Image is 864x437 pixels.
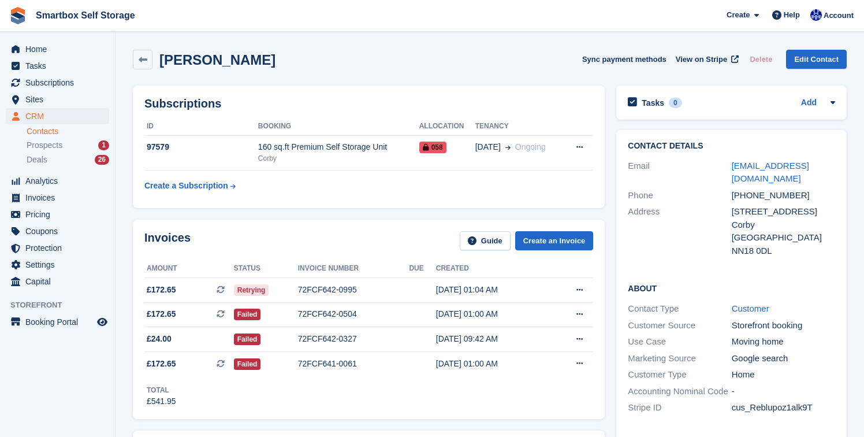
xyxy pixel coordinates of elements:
[25,58,95,74] span: Tasks
[234,358,261,370] span: Failed
[234,334,261,345] span: Failed
[436,358,549,370] div: [DATE] 01:00 AM
[144,97,593,110] h2: Subscriptions
[9,7,27,24] img: stora-icon-8386f47178a22dfd0bd8f6a31ec36ba5ce8667c1dd55bd0f319d3a0aa187defe.svg
[144,180,228,192] div: Create a Subscription
[786,50,847,69] a: Edit Contact
[727,9,750,21] span: Create
[6,58,109,74] a: menu
[628,319,731,332] div: Customer Source
[147,308,176,320] span: £172.65
[824,10,854,21] span: Account
[810,9,822,21] img: Mary Canham
[6,75,109,91] a: menu
[144,117,258,136] th: ID
[732,385,835,398] div: -
[25,173,95,189] span: Analytics
[732,335,835,349] div: Moving home
[147,395,176,408] div: £541.95
[27,154,47,165] span: Deals
[475,141,501,153] span: [DATE]
[628,385,731,398] div: Accounting Nominal Code
[159,52,275,68] h2: [PERSON_NAME]
[144,175,236,197] a: Create a Subscription
[25,240,95,256] span: Protection
[298,358,409,370] div: 72FCF641-0061
[27,126,109,137] a: Contacts
[258,153,419,164] div: Corby
[25,91,95,108] span: Sites
[732,401,835,414] div: cus_Reblupoz1alk9T
[436,284,549,296] div: [DATE] 01:04 AM
[628,302,731,316] div: Contact Type
[25,75,95,91] span: Subscriptions
[27,139,109,151] a: Prospects 1
[732,218,835,232] div: Corby
[409,260,435,278] th: Due
[582,50,666,69] button: Sync payment methods
[98,140,109,150] div: 1
[628,205,731,257] div: Address
[475,117,563,136] th: Tenancy
[436,333,549,345] div: [DATE] 09:42 AM
[298,260,409,278] th: Invoice number
[6,240,109,256] a: menu
[628,160,731,186] div: Email
[6,223,109,239] a: menu
[144,141,258,153] div: 97579
[669,98,682,108] div: 0
[732,189,835,202] div: [PHONE_NUMBER]
[628,368,731,382] div: Customer Type
[27,154,109,166] a: Deals 26
[298,333,409,345] div: 72FCF642-0327
[628,189,731,202] div: Phone
[25,257,95,273] span: Settings
[144,231,191,250] h2: Invoices
[436,260,549,278] th: Created
[6,314,109,330] a: menu
[628,282,835,294] h2: About
[25,206,95,223] span: Pricing
[784,9,800,21] span: Help
[147,358,176,370] span: £172.65
[25,41,95,57] span: Home
[732,303,769,313] a: Customer
[628,401,731,414] div: Stripe ID
[745,50,777,69] button: Delete
[732,352,835,365] div: Google search
[6,190,109,206] a: menu
[515,142,546,151] span: Ongoing
[628,352,731,365] div: Marketing Source
[95,315,109,329] a: Preview store
[234,309,261,320] span: Failed
[671,50,741,69] a: View on Stripe
[25,108,95,124] span: CRM
[298,308,409,320] div: 72FCF642-0504
[6,41,109,57] a: menu
[234,260,298,278] th: Status
[258,141,419,153] div: 160 sq.ft Premium Self Storage Unit
[147,284,176,296] span: £172.65
[732,205,835,218] div: [STREET_ADDRESS]
[147,333,172,345] span: £24.00
[6,257,109,273] a: menu
[460,231,511,250] a: Guide
[25,223,95,239] span: Coupons
[144,260,234,278] th: Amount
[6,173,109,189] a: menu
[258,117,419,136] th: Booking
[732,231,835,245] div: [GEOGRAPHIC_DATA]
[234,284,269,296] span: Retrying
[419,117,475,136] th: Allocation
[6,91,109,108] a: menu
[25,190,95,206] span: Invoices
[419,142,446,153] span: 058
[31,6,140,25] a: Smartbox Self Storage
[732,319,835,332] div: Storefront booking
[732,161,809,184] a: [EMAIL_ADDRESS][DOMAIN_NAME]
[25,314,95,330] span: Booking Portal
[298,284,409,296] div: 72FCF642-0995
[628,142,835,151] h2: Contact Details
[642,98,664,108] h2: Tasks
[676,54,727,65] span: View on Stripe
